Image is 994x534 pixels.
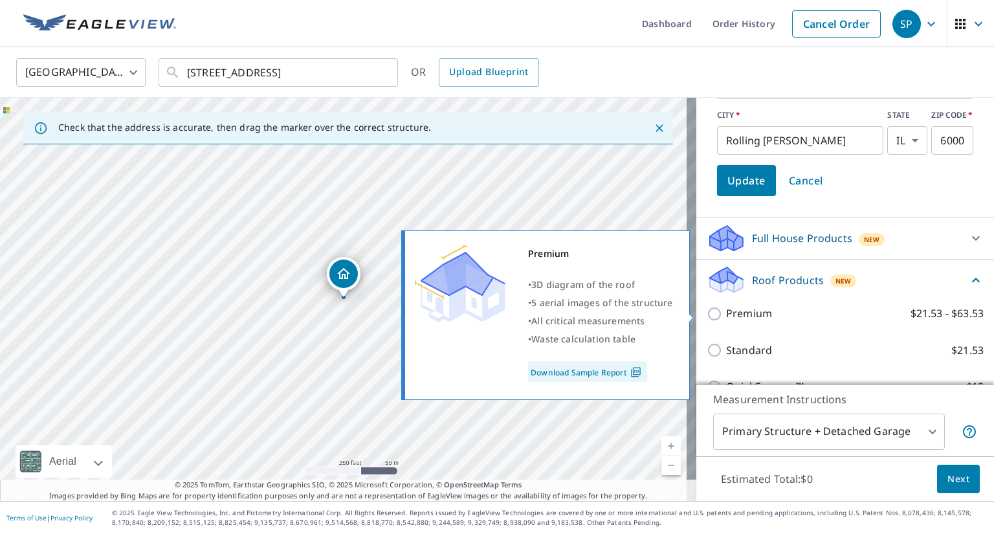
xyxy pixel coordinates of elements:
div: • [528,312,673,330]
button: Cancel [779,165,834,196]
p: $21.53 - $63.53 [911,306,984,322]
p: $18 [966,379,984,395]
div: Roof ProductsNew [707,265,984,295]
div: Primary Structure + Detached Garage [713,414,945,450]
div: [GEOGRAPHIC_DATA] [16,54,146,91]
a: Upload Blueprint [439,58,538,87]
div: OR [411,58,539,87]
label: CITY [717,109,883,121]
button: Update [717,165,776,196]
img: Pdf Icon [627,366,645,378]
button: Next [937,465,980,494]
span: Waste calculation table [531,333,635,345]
label: ZIP CODE [931,109,973,121]
p: Standard [726,342,772,359]
div: Premium [528,245,673,263]
span: 5 aerial images of the structure [531,296,672,309]
label: STATE [887,109,927,121]
span: New [864,234,880,245]
a: Privacy Policy [50,513,93,522]
span: Cancel [789,172,823,190]
a: Terms [501,480,522,489]
div: Full House ProductsNew [707,223,984,254]
p: Premium [726,306,772,322]
input: Search by address or latitude-longitude [187,54,371,91]
p: Full House Products [752,230,852,246]
p: $21.53 [951,342,984,359]
a: Current Level 17, Zoom In [661,436,681,456]
button: Close [651,120,668,137]
p: | [6,514,93,522]
img: EV Logo [23,14,176,34]
div: SP [892,10,921,38]
span: © 2025 TomTom, Earthstar Geographics SIO, © 2025 Microsoft Corporation, © [175,480,522,491]
div: Aerial [16,445,112,478]
div: Dropped pin, building 1, Residential property, 5605 Silentbrook Ln Rolling Meadows, IL 60008 [327,257,360,297]
p: Roof Products [752,273,824,288]
div: • [528,330,673,348]
span: Upload Blueprint [449,64,528,80]
div: • [528,276,673,294]
span: New [835,276,852,286]
span: Update [727,172,766,190]
p: Measurement Instructions [713,392,977,407]
a: Current Level 17, Zoom Out [661,456,681,475]
a: OpenStreetMap [444,480,498,489]
span: 3D diagram of the roof [531,278,635,291]
a: Download Sample Report [528,361,647,382]
p: © 2025 Eagle View Technologies, Inc. and Pictometry International Corp. All Rights Reserved. Repo... [112,508,988,528]
a: Cancel Order [792,10,881,38]
img: Premium [415,245,505,322]
a: Terms of Use [6,513,47,522]
em: IL [896,135,905,147]
div: • [528,294,673,312]
p: Check that the address is accurate, then drag the marker over the correct structure. [58,122,431,133]
span: Next [947,471,969,487]
div: IL [887,126,927,155]
p: Estimated Total: $0 [711,465,823,493]
div: Aerial [45,445,80,478]
span: All critical measurements [531,315,645,327]
p: QuickSquares™ [726,379,804,395]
